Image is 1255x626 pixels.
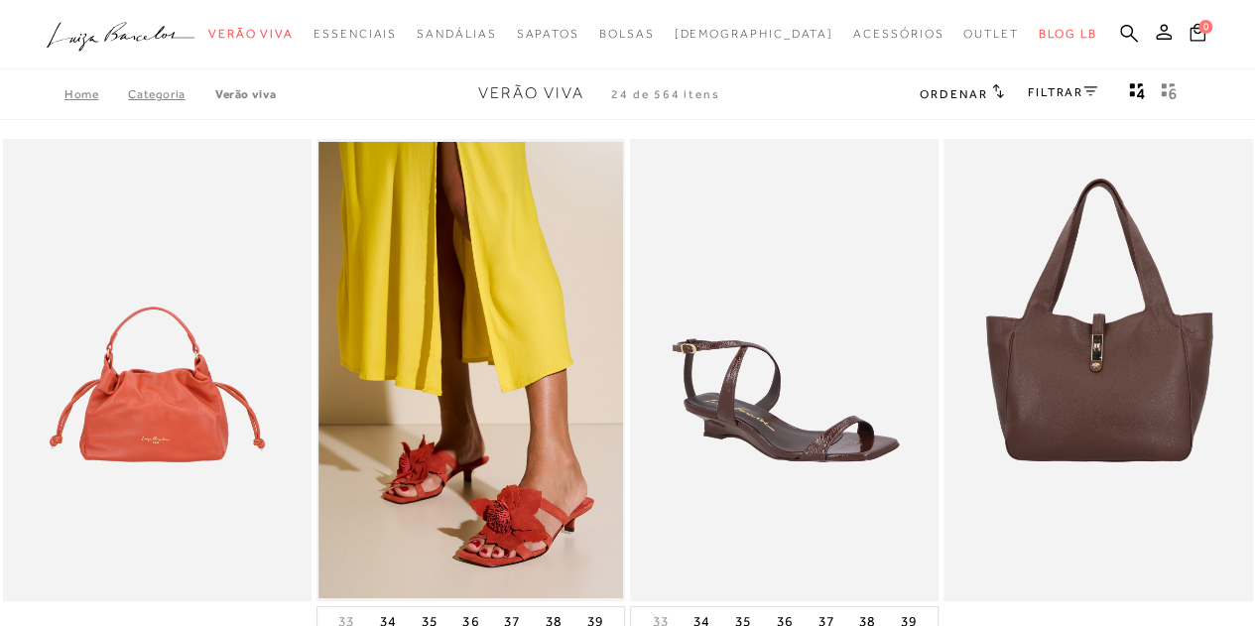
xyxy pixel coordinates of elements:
img: BOLSA EM COURO CAIENA COM ALÇA EFEITO NÓ [5,142,310,599]
a: FILTRAR [1028,85,1097,99]
span: Verão Viva [478,84,584,102]
a: noSubCategoriesText [674,16,833,53]
a: Categoria [128,87,214,101]
span: 24 de 564 itens [611,87,720,101]
a: categoryNavScreenReaderText [417,16,496,53]
button: 0 [1184,22,1211,49]
span: [DEMOGRAPHIC_DATA] [674,27,833,41]
span: Sandálias [417,27,496,41]
a: categoryNavScreenReaderText [963,16,1019,53]
span: Sapatos [516,27,578,41]
a: categoryNavScreenReaderText [314,16,397,53]
a: SANDÁLIA ANABELA EM VERNIZ CAFÉ COM TIRAS SANDÁLIA ANABELA EM VERNIZ CAFÉ COM TIRAS [632,142,937,599]
a: BOLSA EM COURO CAIENA COM ALÇA EFEITO NÓ BOLSA EM COURO CAIENA COM ALÇA EFEITO NÓ [5,142,310,599]
span: Essenciais [314,27,397,41]
a: categoryNavScreenReaderText [208,16,294,53]
a: BOLSA MÉDIA EM COURO CAFÉ COM FECHO DOURADO BOLSA MÉDIA EM COURO CAFÉ COM FECHO DOURADO [945,142,1250,599]
span: 0 [1198,20,1212,34]
img: BOLSA MÉDIA EM COURO CAFÉ COM FECHO DOURADO [945,142,1250,599]
span: Ordenar [920,87,987,101]
button: gridText6Desc [1155,81,1183,107]
img: SANDÁLIA ANABELA EM VERNIZ CAFÉ COM TIRAS [632,142,937,599]
a: categoryNavScreenReaderText [516,16,578,53]
a: Home [64,87,128,101]
a: Verão Viva [215,87,277,101]
span: Verão Viva [208,27,294,41]
span: Acessórios [853,27,943,41]
span: Outlet [963,27,1019,41]
img: SANDÁLIA DE CAMURÇA VERMELHO CAIENA COM FLOR APLICADA E SALTO BAIXO KITTEN HEEL [318,142,623,599]
button: Mostrar 4 produtos por linha [1123,81,1151,107]
a: categoryNavScreenReaderText [599,16,655,53]
span: BLOG LB [1039,27,1096,41]
a: BLOG LB [1039,16,1096,53]
a: categoryNavScreenReaderText [853,16,943,53]
span: Bolsas [599,27,655,41]
a: SANDÁLIA DE CAMURÇA VERMELHO CAIENA COM FLOR APLICADA E SALTO BAIXO KITTEN HEEL SANDÁLIA DE CAMUR... [318,142,623,599]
